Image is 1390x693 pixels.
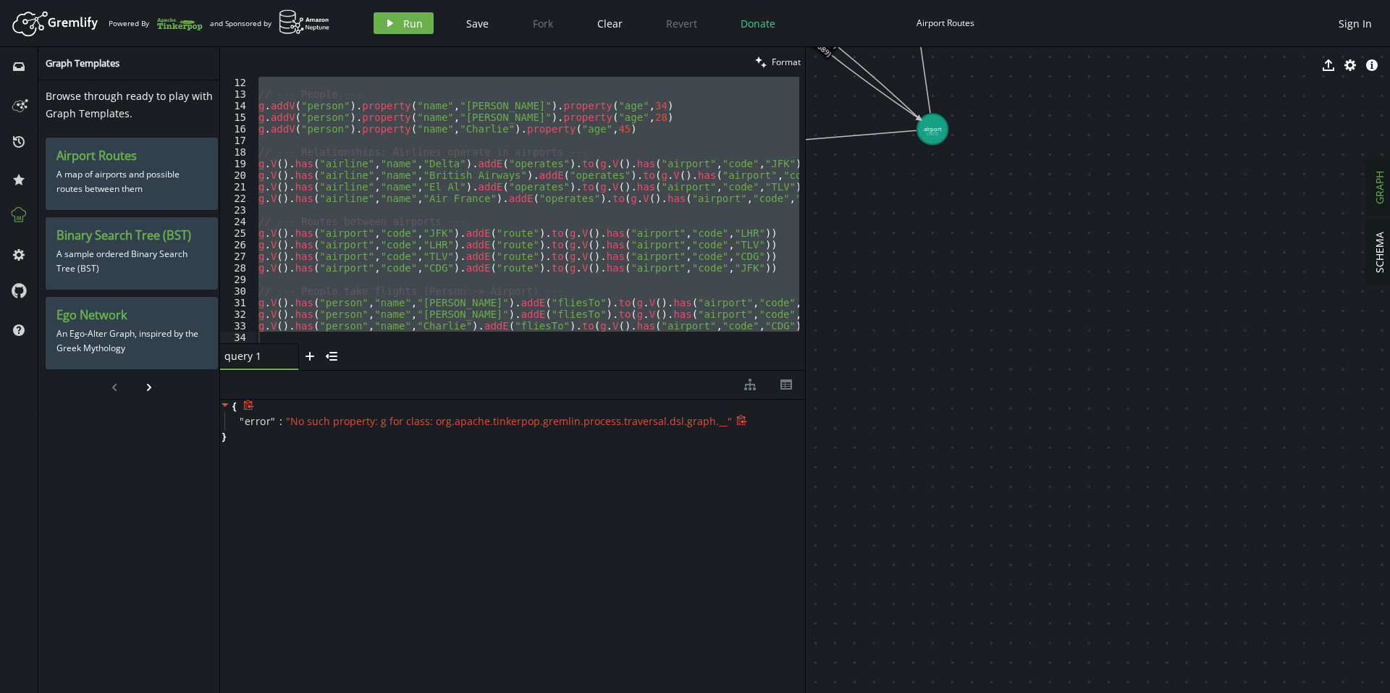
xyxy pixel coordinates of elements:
[1339,17,1372,30] span: Sign In
[220,308,256,320] div: 32
[220,227,256,239] div: 25
[56,308,207,323] h3: Ego Network
[232,400,236,413] span: {
[772,56,801,68] span: Format
[466,17,489,30] span: Save
[220,285,256,297] div: 30
[220,216,256,227] div: 24
[56,243,207,280] p: A sample ordered Binary Search Tree (BST)
[220,332,256,343] div: 34
[666,17,697,30] span: Revert
[533,17,553,30] span: Fork
[220,262,256,274] div: 28
[751,47,805,77] button: Format
[586,12,633,34] button: Clear
[271,414,276,428] span: "
[56,323,207,359] p: An Ego-Alter Graph, inspired by the Greek Mythology
[56,164,207,200] p: A map of airports and possible routes between them
[220,239,256,251] div: 26
[46,56,119,70] span: Graph Templates
[220,274,256,285] div: 29
[56,148,207,164] h3: Airport Routes
[220,112,256,123] div: 15
[210,9,330,37] div: and Sponsored by
[220,204,256,216] div: 23
[923,125,941,133] tspan: airport
[220,158,256,169] div: 19
[220,88,256,100] div: 13
[455,12,500,34] button: Save
[220,297,256,308] div: 31
[46,89,213,120] span: Browse through ready to play with Graph Templates.
[286,414,732,428] span: " No such property: g for class: org.apache.tinkerpop.gremlin.process.traversal.dsl.graph.__ "
[220,77,256,88] div: 12
[403,17,423,30] span: Run
[521,12,565,34] button: Fork
[220,193,256,204] div: 22
[1373,232,1386,273] span: SCHEMA
[220,100,256,112] div: 14
[220,320,256,332] div: 33
[245,415,271,428] span: error
[1373,171,1386,204] span: GRAPH
[56,228,207,243] h3: Binary Search Tree (BST)
[220,251,256,262] div: 27
[741,17,775,30] span: Donate
[279,9,330,35] img: AWS Neptune
[220,146,256,158] div: 18
[220,430,226,443] span: }
[655,12,708,34] button: Revert
[730,12,786,34] button: Donate
[220,123,256,135] div: 16
[240,414,245,428] span: "
[220,169,256,181] div: 20
[1331,12,1379,34] button: Sign In
[109,11,203,36] div: Powered By
[220,181,256,193] div: 21
[927,131,938,137] tspan: (7677)
[224,350,282,363] span: query 1
[220,135,256,146] div: 17
[597,17,623,30] span: Clear
[374,12,434,34] button: Run
[917,17,974,28] div: Airport Routes
[279,415,282,428] span: :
